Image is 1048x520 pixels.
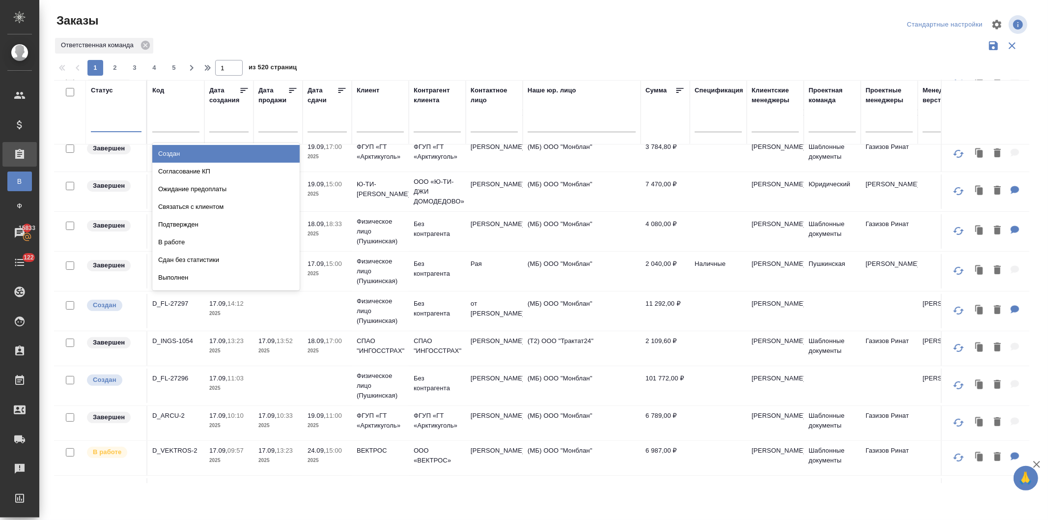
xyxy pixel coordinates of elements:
[523,174,641,209] td: (МБ) ООО "Монблан"
[747,441,804,475] td: [PERSON_NAME]
[308,86,337,105] div: Дата сдачи
[93,181,125,191] p: Завершен
[93,300,116,310] p: Создан
[86,411,142,424] div: Выставляет КМ при направлении счета или после выполнения всех работ/сдачи заказа клиенту. Окончат...
[466,137,523,172] td: [PERSON_NAME]
[86,299,142,312] div: Выставляется автоматически при создании заказа
[308,229,347,239] p: 2025
[1018,468,1034,489] span: 🙏
[209,383,249,393] p: 2025
[414,483,461,503] p: Без контрагента
[308,337,326,345] p: 18.09,
[326,260,342,267] p: 15:00
[414,219,461,239] p: Без контрагента
[414,336,461,356] p: СПАО "ИНГОССТРАХ"
[970,181,989,201] button: Клонировать
[1006,447,1024,467] button: Для КМ: Двойное заверение: нем-рус, рус-англ
[747,406,804,440] td: [PERSON_NAME]
[861,214,918,249] td: Газизов Ринат
[989,412,1006,433] button: Удалить
[471,86,518,105] div: Контактное лицо
[947,446,970,469] button: Обновить
[55,38,153,54] div: Ответственная команда
[414,299,461,318] p: Без контрагента
[809,86,856,105] div: Проектная команда
[93,144,125,153] p: Завершен
[989,260,1006,281] button: Удалить
[523,214,641,249] td: (МБ) ООО "Монблан"
[93,221,125,231] p: Завершен
[357,179,404,199] p: Ю-ТИ-[PERSON_NAME]
[747,254,804,289] td: [PERSON_NAME]
[152,299,199,309] p: D_FL-27297
[86,336,142,349] div: Выставляет КМ при направлении счета или после выполнения всех работ/сдачи заказа клиенту. Окончат...
[804,406,861,440] td: Шаблонные документы
[947,411,970,434] button: Обновить
[152,198,300,216] div: Связаться с клиентом
[209,86,239,105] div: Дата создания
[747,294,804,328] td: [PERSON_NAME]
[209,346,249,356] p: 2025
[414,142,461,162] p: ФГУП «ГТ «Арктикуголь»
[209,300,227,307] p: 17.09,
[523,331,641,366] td: (Т2) ООО "Трактат24"
[86,483,142,496] div: Выставляет ПМ после принятия заказа от КМа
[523,369,641,403] td: (МБ) ООО "Монблан"
[357,446,404,456] p: ВЕКТРОС
[146,60,162,76] button: 4
[277,412,293,419] p: 10:33
[752,86,799,105] div: Клиентские менеджеры
[86,142,142,155] div: Выставляет КМ при направлении счета или после выполнения всех работ/сдачи заказа клиенту. Окончат...
[61,40,137,50] p: Ответственная команда
[12,176,27,186] span: В
[227,337,244,345] p: 13:23
[523,441,641,475] td: (МБ) ООО "Монблан"
[13,223,41,233] span: 15833
[804,254,861,289] td: Пушкинская
[209,456,249,465] p: 2025
[357,336,404,356] p: СПАО "ИНГОССТРАХ"
[414,259,461,279] p: Без контрагента
[152,233,300,251] div: В работе
[209,421,249,431] p: 2025
[86,259,142,272] div: Выставляет КМ при направлении счета или после выполнения всех работ/сдачи заказа клиенту. Окончат...
[357,411,404,431] p: ФГУП «ГТ «Арктикуголь»
[152,145,300,163] div: Создан
[357,257,404,286] p: Физическое лицо (Пушкинская)
[326,180,342,188] p: 15:00
[258,346,298,356] p: 2025
[641,254,690,289] td: 2 040,00 ₽
[989,447,1006,467] button: Удалить
[93,447,121,457] p: В работе
[227,412,244,419] p: 10:10
[7,172,32,191] a: В
[861,254,918,289] td: [PERSON_NAME]
[258,86,288,105] div: Дата продажи
[308,143,326,150] p: 19.09,
[258,337,277,345] p: 17.09,
[641,478,690,513] td: 13 440,00 ₽
[127,63,142,73] span: 3
[747,214,804,249] td: [PERSON_NAME]
[414,374,461,393] p: Без контрагента
[227,447,244,454] p: 09:57
[152,411,199,421] p: D_ARCU-2
[861,137,918,172] td: Газизов Ринат
[91,86,113,95] div: Статус
[1009,15,1029,34] span: Посмотреть информацию
[357,86,379,95] div: Клиент
[804,174,861,209] td: Юридический
[747,369,804,403] td: [PERSON_NAME]
[1003,36,1021,55] button: Сбросить фильтры
[641,406,690,440] td: 6 789,00 ₽
[258,447,277,454] p: 17.09,
[747,137,804,172] td: [PERSON_NAME]
[861,331,918,366] td: Газизов Ринат
[923,86,970,105] div: Менеджеры верстки
[989,181,1006,201] button: Удалить
[93,412,125,422] p: Завершен
[127,60,142,76] button: 3
[209,447,227,454] p: 17.09,
[970,338,989,358] button: Клонировать
[989,221,1006,241] button: Удалить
